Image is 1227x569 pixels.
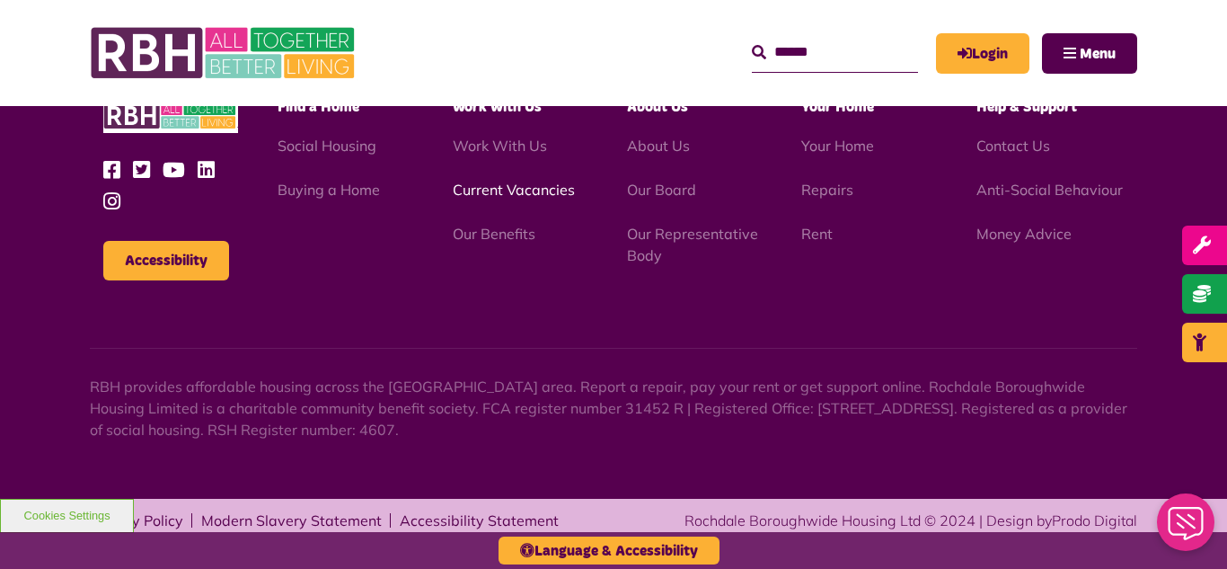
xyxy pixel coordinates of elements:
div: Rochdale Boroughwide Housing Ltd © 2024 | Design by [684,510,1137,531]
button: Navigation [1042,33,1137,74]
a: Accessibility Statement [400,513,559,528]
iframe: Netcall Web Assistant for live chat [1146,488,1227,569]
a: About Us [627,137,690,155]
span: Find a Home [278,100,359,114]
button: Language & Accessibility [499,537,719,565]
input: Search [752,33,918,72]
span: Help & Support [976,100,1077,114]
a: Our Board [627,181,696,199]
a: Anti-Social Behaviour [976,181,1123,199]
a: MyRBH [936,33,1029,74]
span: Work With Us [453,100,542,114]
a: Modern Slavery Statement - open in a new tab [201,513,382,528]
img: RBH [103,98,238,133]
a: Our Benefits [453,225,535,243]
button: Accessibility [103,241,229,280]
a: Repairs [801,181,853,199]
a: Our Representative Body [627,225,758,264]
a: Rent [801,225,833,243]
a: Contact Us [976,137,1050,155]
a: Work With Us [453,137,547,155]
span: About Us [627,100,688,114]
span: Menu [1080,47,1116,61]
span: Your Home [801,100,874,114]
img: RBH [90,18,359,88]
a: Your Home [801,137,874,155]
a: Current Vacancies [453,181,575,199]
a: Buying a Home [278,181,380,199]
p: RBH provides affordable housing across the [GEOGRAPHIC_DATA] area. Report a repair, pay your rent... [90,376,1137,440]
a: Prodo Digital - open in a new tab [1052,511,1137,529]
a: Money Advice [976,225,1072,243]
a: Privacy Policy [90,513,183,528]
a: Social Housing - open in a new tab [278,137,376,155]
